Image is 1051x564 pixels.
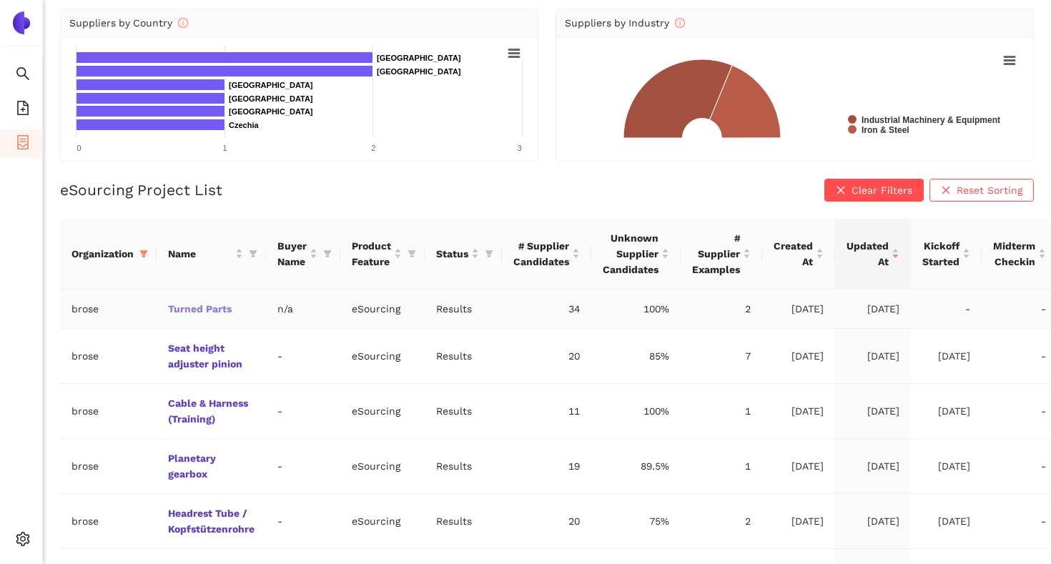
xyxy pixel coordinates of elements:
td: [DATE] [835,494,911,549]
span: filter [323,249,332,258]
td: 1 [681,439,762,494]
td: [DATE] [911,384,982,439]
th: this column's title is Kickoff Started,this column is sortable [911,219,982,290]
text: [GEOGRAPHIC_DATA] [229,107,313,116]
td: brose [60,494,157,549]
span: filter [137,243,151,264]
span: Suppliers by Industry [565,17,685,29]
td: 1 [681,384,762,439]
span: Status [436,246,468,262]
span: container [16,130,30,159]
td: [DATE] [835,290,911,329]
th: this column's title is # Supplier Candidates,this column is sortable [502,219,591,290]
td: brose [60,384,157,439]
td: eSourcing [340,290,425,329]
td: 20 [502,329,591,384]
span: filter [405,235,419,272]
span: Suppliers by Country [69,17,188,29]
td: [DATE] [835,384,911,439]
td: 2 [681,290,762,329]
td: eSourcing [340,494,425,549]
span: filter [320,235,335,272]
td: - [266,494,340,549]
td: - [911,290,982,329]
th: this column's title is Created At,this column is sortable [762,219,835,290]
td: Results [425,384,502,439]
span: filter [408,249,416,258]
td: 75% [591,494,681,549]
td: 19 [502,439,591,494]
td: 100% [591,384,681,439]
span: Reset Sorting [957,182,1022,198]
span: Created At [774,238,813,269]
span: Product Feature [352,238,391,269]
td: 20 [502,494,591,549]
td: - [266,384,340,439]
td: 11 [502,384,591,439]
span: filter [139,249,148,258]
img: Logo [10,11,33,34]
span: filter [485,249,493,258]
td: [DATE] [835,329,911,384]
td: [DATE] [835,439,911,494]
td: [DATE] [762,494,835,549]
td: 89.5% [591,439,681,494]
span: Buyer Name [277,238,307,269]
text: [GEOGRAPHIC_DATA] [229,81,313,89]
text: Iron & Steel [862,125,909,135]
span: close [836,185,846,197]
td: eSourcing [340,384,425,439]
text: Industrial Machinery & Equipment [862,115,1000,125]
span: filter [249,249,257,258]
button: closeClear Filters [824,179,924,202]
td: brose [60,290,157,329]
span: # Supplier Examples [692,230,740,277]
span: filter [246,243,260,264]
td: Results [425,494,502,549]
td: eSourcing [340,329,425,384]
span: close [941,185,951,197]
td: brose [60,439,157,494]
td: Results [425,329,502,384]
td: [DATE] [762,439,835,494]
td: [DATE] [762,384,835,439]
td: Results [425,439,502,494]
span: # Supplier Candidates [513,238,569,269]
td: 85% [591,329,681,384]
text: 0 [77,144,81,152]
th: this column's title is Product Feature,this column is sortable [340,219,425,290]
span: Organization [71,246,134,262]
text: [GEOGRAPHIC_DATA] [377,54,461,62]
text: 3 [517,144,521,152]
th: this column's title is Name,this column is sortable [157,219,266,290]
text: Czechia [229,121,259,129]
span: info-circle [178,18,188,28]
td: brose [60,329,157,384]
td: 2 [681,494,762,549]
th: this column's title is Unknown Supplier Candidates,this column is sortable [591,219,681,290]
td: [DATE] [762,329,835,384]
td: 34 [502,290,591,329]
td: Results [425,290,502,329]
td: 100% [591,290,681,329]
h2: eSourcing Project List [60,179,222,200]
th: this column's title is # Supplier Examples,this column is sortable [681,219,762,290]
span: Midterm Checkin [993,238,1035,269]
td: eSourcing [340,439,425,494]
text: 2 [371,144,375,152]
td: - [266,329,340,384]
span: Clear Filters [852,182,912,198]
text: 1 [223,144,227,152]
span: Updated At [847,238,889,269]
text: [GEOGRAPHIC_DATA] [229,94,313,103]
span: setting [16,527,30,555]
td: 7 [681,329,762,384]
span: Unknown Supplier Candidates [603,230,658,277]
td: n/a [266,290,340,329]
td: [DATE] [911,439,982,494]
td: [DATE] [762,290,835,329]
span: file-add [16,96,30,124]
text: [GEOGRAPHIC_DATA] [377,67,461,76]
span: filter [482,243,496,264]
span: search [16,61,30,90]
